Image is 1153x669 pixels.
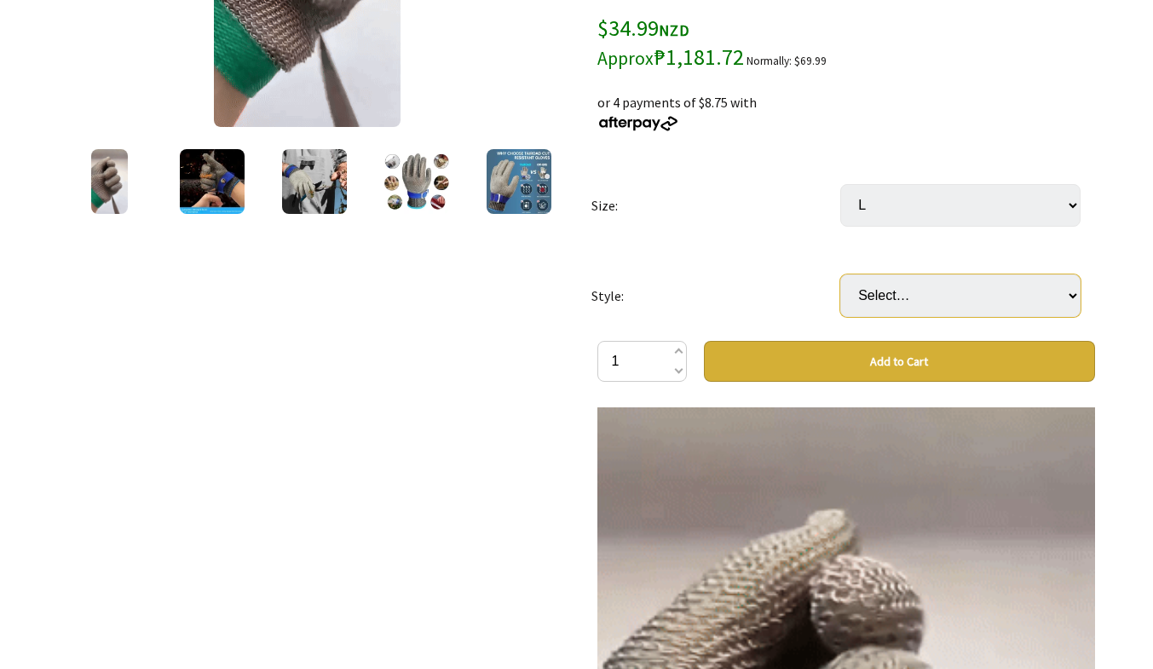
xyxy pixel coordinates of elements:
img: Cut Resistant Glove-Stainless Steel Wire Metal Mesh Butcher Safety Work Glove for Meat Cutting, F... [91,149,128,214]
td: Style: [591,251,840,341]
td: Size: [591,160,840,251]
small: Approx [597,47,654,70]
img: Afterpay [597,116,679,131]
img: Cut Resistant Glove-Stainless Steel Wire Metal Mesh Butcher Safety Work Glove for Meat Cutting, F... [487,149,551,214]
img: Cut Resistant Glove-Stainless Steel Wire Metal Mesh Butcher Safety Work Glove for Meat Cutting, F... [384,149,449,214]
button: Add to Cart [704,341,1095,382]
img: Cut Resistant Glove-Stainless Steel Wire Metal Mesh Butcher Safety Work Glove for Meat Cutting, F... [282,149,347,214]
img: Cut Resistant Glove-Stainless Steel Wire Metal Mesh Butcher Safety Work Glove for Meat Cutting, F... [180,149,245,214]
span: NZD [659,20,689,40]
span: $34.99 ₱1,181.72 [597,14,744,71]
small: Normally: $69.99 [747,54,827,68]
div: or 4 payments of $8.75 with [597,72,1095,133]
